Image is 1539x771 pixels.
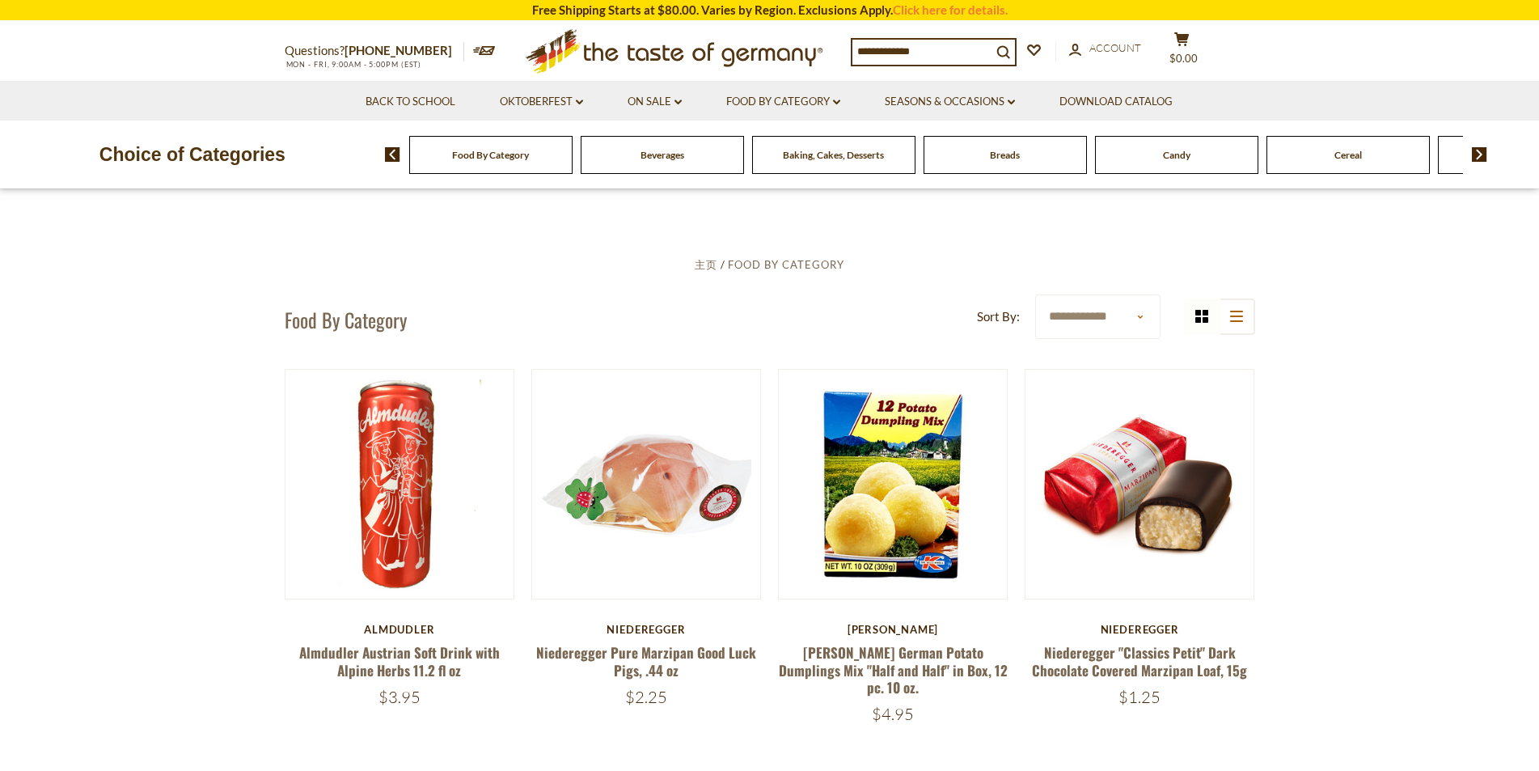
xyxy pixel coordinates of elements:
[1032,642,1247,680] a: Niederegger "Classics Petit" Dark Chocolate Covered Marzipan Loaf, 15g
[345,43,452,57] a: [PHONE_NUMBER]
[893,2,1008,17] a: Click here for details.
[452,149,529,161] a: Food By Category
[778,623,1008,636] div: [PERSON_NAME]
[1472,147,1487,162] img: next arrow
[531,623,762,636] div: Niederegger
[285,623,515,636] div: Almdudler
[1334,149,1362,161] a: Cereal
[1158,32,1207,72] button: $0.00
[726,93,840,111] a: Food By Category
[1169,52,1198,65] span: $0.00
[641,149,684,161] a: Beverages
[1069,40,1141,57] a: Account
[285,370,514,599] img: Almdudler Austrian Soft Drink with Alpine Herbs 11.2 fl oz
[628,93,682,111] a: On Sale
[536,642,756,680] a: Niederegger Pure Marzipan Good Luck Pigs, .44 oz
[378,687,421,707] span: $3.95
[872,704,914,724] span: $4.95
[1163,149,1190,161] a: Candy
[885,93,1015,111] a: Seasons & Occasions
[285,40,464,61] p: Questions?
[285,307,407,332] h1: Food By Category
[779,642,1008,697] a: [PERSON_NAME] German Potato Dumplings Mix "Half and Half" in Box, 12 pc. 10 oz.
[532,370,761,599] img: Niederegger Pure Marzipan Good Luck Pigs, .44 oz
[1059,93,1173,111] a: Download Catalog
[500,93,583,111] a: Oktoberfest
[977,307,1020,327] label: Sort By:
[779,370,1008,599] img: Dr. Knoll German Potato Dumplings Mix "Half and Half" in Box, 12 pc. 10 oz.
[783,149,884,161] a: Baking, Cakes, Desserts
[625,687,667,707] span: $2.25
[366,93,455,111] a: Back to School
[1118,687,1161,707] span: $1.25
[1025,400,1254,570] img: Niederegger "Classics Petit" Dark Chocolate Covered Marzipan Loaf, 15g
[299,642,500,680] a: Almdudler Austrian Soft Drink with Alpine Herbs 11.2 fl oz
[990,149,1020,161] a: Breads
[1025,623,1255,636] div: Niederegger
[695,258,717,271] a: 主页
[1089,41,1141,54] span: Account
[285,60,422,69] span: MON - FRI, 9:00AM - 5:00PM (EST)
[385,147,400,162] img: previous arrow
[728,258,844,271] a: Food By Category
